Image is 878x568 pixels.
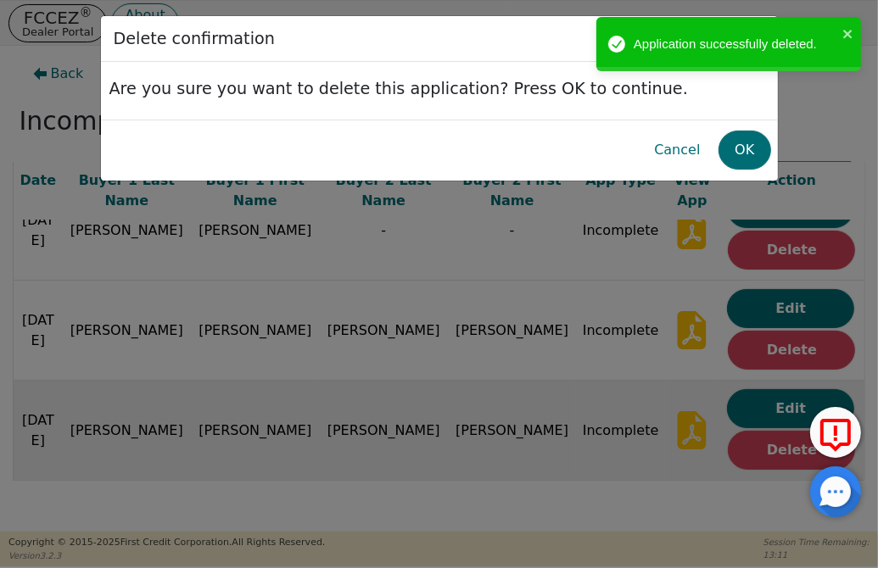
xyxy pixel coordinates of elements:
button: OK [719,131,772,170]
h3: Delete confirmation [109,25,279,53]
h3: Are you sure you want to delete this application? Press OK to continue. [109,70,769,107]
div: Application successfully deleted. [634,35,837,54]
button: Cancel [640,131,713,170]
button: close [842,24,854,43]
button: Report Error to FCC [810,407,861,458]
